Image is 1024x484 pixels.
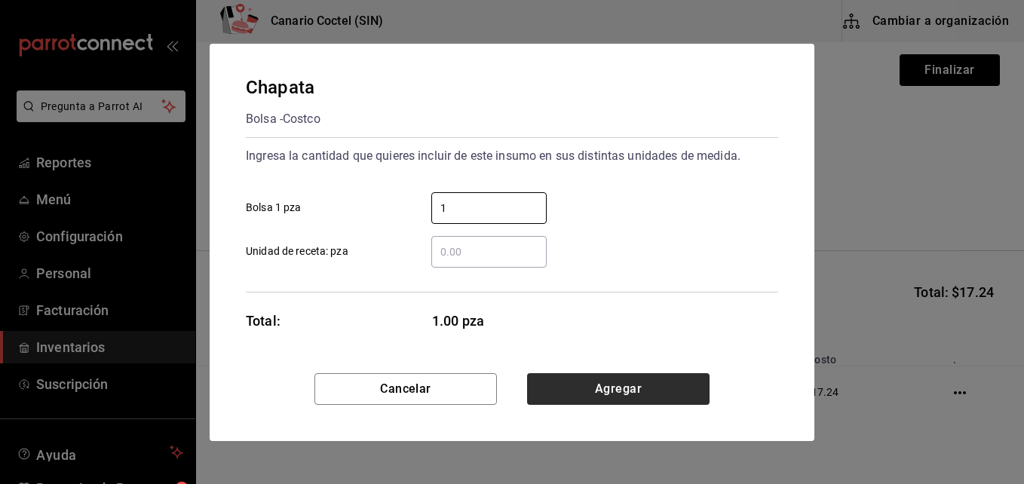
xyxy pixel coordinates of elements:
[432,311,547,331] span: 1.00 pza
[314,373,497,405] button: Cancelar
[246,144,778,168] div: Ingresa la cantidad que quieres incluir de este insumo en sus distintas unidades de medida.
[246,244,348,259] span: Unidad de receta: pza
[431,199,547,217] input: Bolsa 1 pza
[527,373,710,405] button: Agregar
[246,200,301,216] span: Bolsa 1 pza
[246,311,281,331] div: Total:
[431,243,547,261] input: Unidad de receta: pza
[246,74,320,101] div: Chapata
[246,107,320,131] div: Bolsa - Costco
